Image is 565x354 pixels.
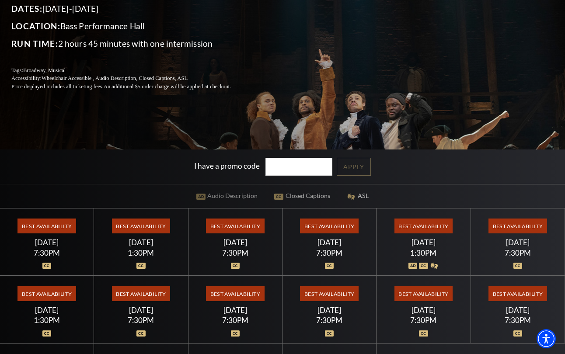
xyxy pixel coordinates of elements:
span: Best Availability [488,286,547,301]
span: Best Availability [112,286,170,301]
span: Best Availability [112,219,170,233]
div: 1:30PM [387,249,460,257]
div: Accessibility Menu [537,329,556,348]
div: 7:30PM [199,316,272,324]
p: Tags: [11,66,252,75]
div: 7:30PM [481,316,554,324]
p: Price displayed includes all ticketing fees. [11,83,252,91]
span: Best Availability [394,219,453,233]
div: 7:30PM [105,316,178,324]
div: 7:30PM [481,249,554,257]
div: [DATE] [387,238,460,247]
div: 1:30PM [105,249,178,257]
div: [DATE] [481,238,554,247]
label: I have a promo code [194,161,260,170]
div: [DATE] [199,305,272,315]
span: Best Availability [206,219,264,233]
div: 7:30PM [199,249,272,257]
div: [DATE] [10,305,84,315]
span: Run Time: [11,38,58,49]
span: Dates: [11,3,42,14]
div: [DATE] [293,238,366,247]
p: [DATE]-[DATE] [11,2,252,16]
span: An additional $5 order charge will be applied at checkout. [104,83,231,90]
div: [DATE] [105,305,178,315]
span: Best Availability [300,286,358,301]
div: [DATE] [293,305,366,315]
div: 7:30PM [293,249,366,257]
span: Best Availability [488,219,547,233]
span: Best Availability [17,219,76,233]
span: Best Availability [206,286,264,301]
p: Bass Performance Hall [11,19,252,33]
div: [DATE] [105,238,178,247]
span: Best Availability [300,219,358,233]
div: 7:30PM [387,316,460,324]
p: Accessibility: [11,74,252,83]
p: 2 hours 45 minutes with one intermission [11,37,252,51]
div: 1:30PM [10,316,84,324]
span: Wheelchair Accessible , Audio Description, Closed Captions, ASL [42,75,188,81]
span: Location: [11,21,60,31]
div: 7:30PM [10,249,84,257]
div: [DATE] [481,305,554,315]
span: Best Availability [17,286,76,301]
div: [DATE] [10,238,84,247]
div: [DATE] [199,238,272,247]
span: Broadway, Musical [23,67,66,73]
span: Best Availability [394,286,453,301]
div: 7:30PM [293,316,366,324]
div: [DATE] [387,305,460,315]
